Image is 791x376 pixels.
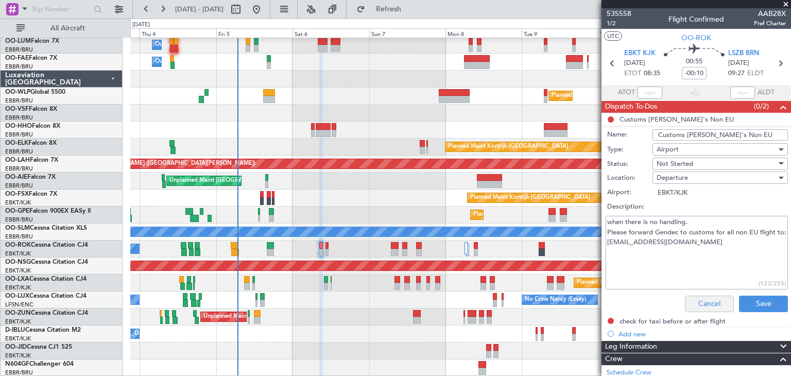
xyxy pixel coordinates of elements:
[5,114,33,122] a: EBBR/BRU
[552,88,626,104] div: Planned Maint Milan (Linate)
[5,361,74,367] a: N604GFChallenger 604
[5,89,65,95] a: OO-WLPGlobal 5500
[728,58,749,69] span: [DATE]
[5,242,88,248] a: OO-ROKCessna Citation CJ4
[155,54,225,70] div: Owner Melsbroek Air Base
[607,187,652,198] label: Airport:
[216,28,293,38] div: Fri 5
[624,69,641,79] span: ETOT
[747,69,764,79] span: ELDT
[5,157,30,163] span: OO-LAH
[5,225,87,231] a: OO-SLMCessna Citation XLS
[657,145,679,154] span: Airport
[293,28,369,38] div: Sat 6
[5,233,33,241] a: EBBR/BRU
[5,140,57,146] a: OO-ELKFalcon 8X
[5,361,29,367] span: N604GF
[657,159,693,168] span: Not Started
[605,101,657,113] span: Dispatch To-Dos
[5,191,57,197] a: OO-FSXFalcon 7X
[5,55,57,61] a: OO-FAEFalcon 7X
[657,173,688,182] span: Departure
[5,55,29,61] span: OO-FAE
[604,31,622,41] button: UTC
[681,32,711,43] span: OO-ROK
[5,38,59,44] a: OO-LUMFalcon 7X
[5,199,31,207] a: EBKT/KJK
[759,279,786,288] div: (123/255)
[607,159,652,169] label: Status:
[5,344,27,350] span: OO-JID
[5,63,33,71] a: EBBR/BRU
[5,242,31,248] span: OO-ROK
[739,296,788,312] button: Save
[31,2,91,17] input: Trip Number
[5,344,72,350] a: OO-JIDCessna CJ1 525
[5,276,87,282] a: OO-LXACessna Citation CJ4
[5,208,29,214] span: OO-GPE
[685,296,734,312] button: Cancel
[638,87,662,99] input: --:--
[624,58,645,69] span: [DATE]
[169,173,363,189] div: Unplanned Maint [GEOGRAPHIC_DATA] ([GEOGRAPHIC_DATA] National)
[5,131,33,139] a: EBBR/BRU
[5,259,31,265] span: OO-NSG
[5,335,31,343] a: EBKT/KJK
[203,309,373,324] div: Unplanned Maint [GEOGRAPHIC_DATA] ([GEOGRAPHIC_DATA])
[5,276,29,282] span: OO-LXA
[728,69,745,79] span: 09:27
[5,157,58,163] a: OO-LAHFalcon 7X
[5,174,56,180] a: OO-AIEFalcon 7X
[5,310,31,316] span: OO-ZUN
[577,275,763,290] div: Planned Maint [GEOGRAPHIC_DATA] ([GEOGRAPHIC_DATA] National)
[522,28,598,38] div: Tue 9
[5,301,33,309] a: LFSN/ENC
[5,293,87,299] a: OO-LUXCessna Citation CJ4
[5,225,30,231] span: OO-SLM
[668,14,724,25] div: Flight Confirmed
[598,28,675,38] div: Wed 10
[369,28,445,38] div: Sun 7
[5,148,33,156] a: EBBR/BRU
[605,341,657,353] span: Leg Information
[607,19,631,28] span: 1/2
[445,28,522,38] div: Mon 8
[473,207,660,223] div: Planned Maint [GEOGRAPHIC_DATA] ([GEOGRAPHIC_DATA] National)
[5,216,33,224] a: EBBR/BRU
[525,292,586,307] div: No Crew Nancy (Essey)
[5,38,31,44] span: OO-LUM
[5,250,31,258] a: EBKT/KJK
[620,317,726,326] div: check for taxi before or after flight
[758,88,775,98] span: ALDT
[5,106,57,112] a: OO-VSFFalcon 8X
[448,139,568,155] div: Planned Maint Kortrijk-[GEOGRAPHIC_DATA]
[132,21,150,29] div: [DATE]
[5,293,29,299] span: OO-LUX
[728,48,759,59] span: LSZB BRN
[5,174,27,180] span: OO-AIE
[607,130,652,140] label: Name:
[5,106,29,112] span: OO-VSF
[5,208,91,214] a: OO-GPEFalcon 900EX EASy II
[644,69,660,79] span: 08:35
[686,57,702,67] span: 00:55
[155,37,225,53] div: Owner Melsbroek Air Base
[5,267,31,275] a: EBKT/KJK
[607,145,652,155] label: Type:
[27,25,109,32] span: All Aircraft
[5,182,33,190] a: EBBR/BRU
[5,97,33,105] a: EBBR/BRU
[607,8,631,19] span: 535558
[624,48,656,59] span: EBKT KJK
[754,8,786,19] span: AAB28X
[5,123,60,129] a: OO-HHOFalcon 8X
[605,353,623,365] span: Crew
[5,191,29,197] span: OO-FSX
[140,28,216,38] div: Thu 4
[5,259,88,265] a: OO-NSGCessna Citation CJ4
[470,190,590,206] div: Planned Maint Kortrijk-[GEOGRAPHIC_DATA]
[175,5,223,14] span: [DATE] - [DATE]
[5,327,81,333] a: D-IBLUCessna Citation M2
[5,327,25,333] span: D-IBLU
[367,6,410,13] span: Refresh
